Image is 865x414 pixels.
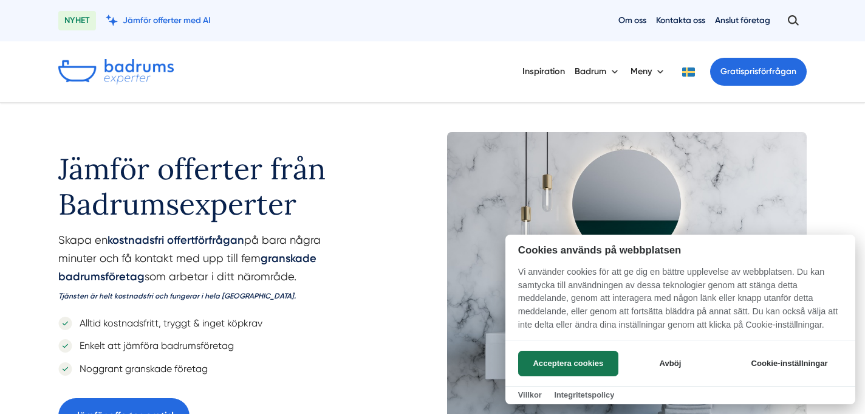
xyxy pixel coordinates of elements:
[518,390,542,399] a: Villkor
[505,244,855,256] h2: Cookies används på webbplatsen
[518,351,618,376] button: Acceptera cookies
[554,390,614,399] a: Integritetspolicy
[505,266,855,340] p: Vi använder cookies för att ge dig en bättre upplevelse av webbplatsen. Du kan samtycka till anvä...
[736,351,843,376] button: Cookie-inställningar
[622,351,719,376] button: Avböj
